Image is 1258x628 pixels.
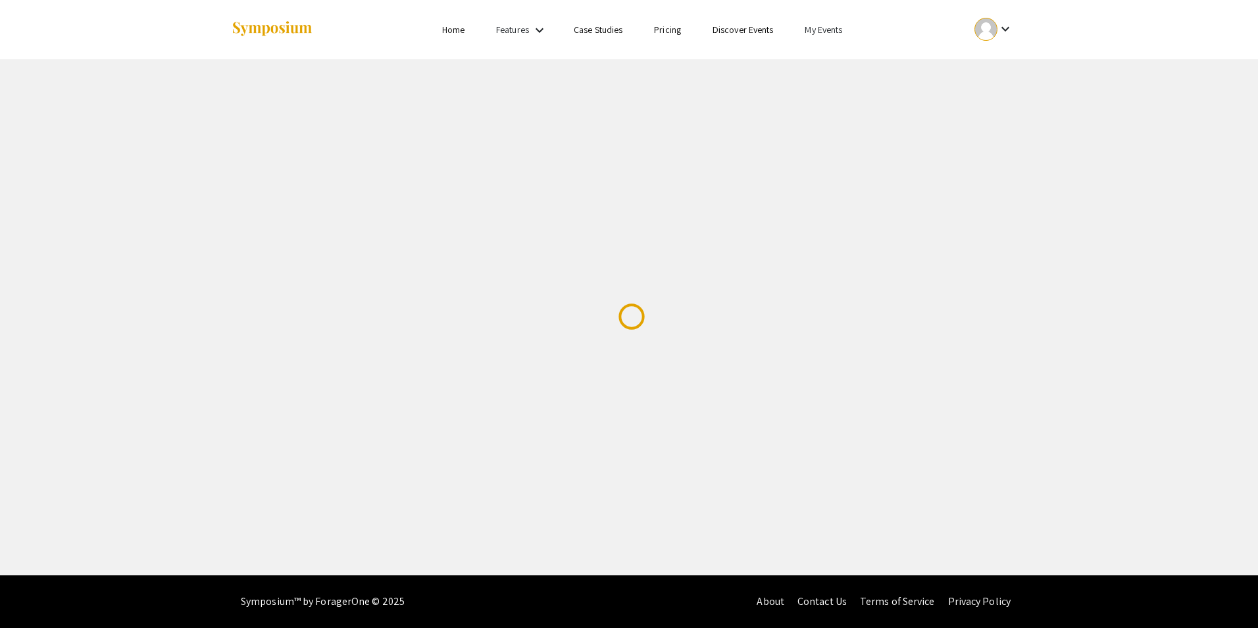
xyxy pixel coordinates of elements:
a: Pricing [654,24,681,36]
a: Terms of Service [860,594,935,608]
iframe: Chat [10,569,56,618]
mat-icon: Expand account dropdown [997,21,1013,37]
a: Privacy Policy [948,594,1011,608]
a: Contact Us [797,594,847,608]
a: Home [442,24,465,36]
img: Symposium by ForagerOne [231,20,313,38]
a: My Events [805,24,842,36]
a: About [757,594,784,608]
button: Expand account dropdown [961,14,1027,44]
a: Discover Events [713,24,774,36]
a: Features [496,24,529,36]
div: Symposium™ by ForagerOne © 2025 [241,575,405,628]
a: Case Studies [574,24,622,36]
mat-icon: Expand Features list [532,22,547,38]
